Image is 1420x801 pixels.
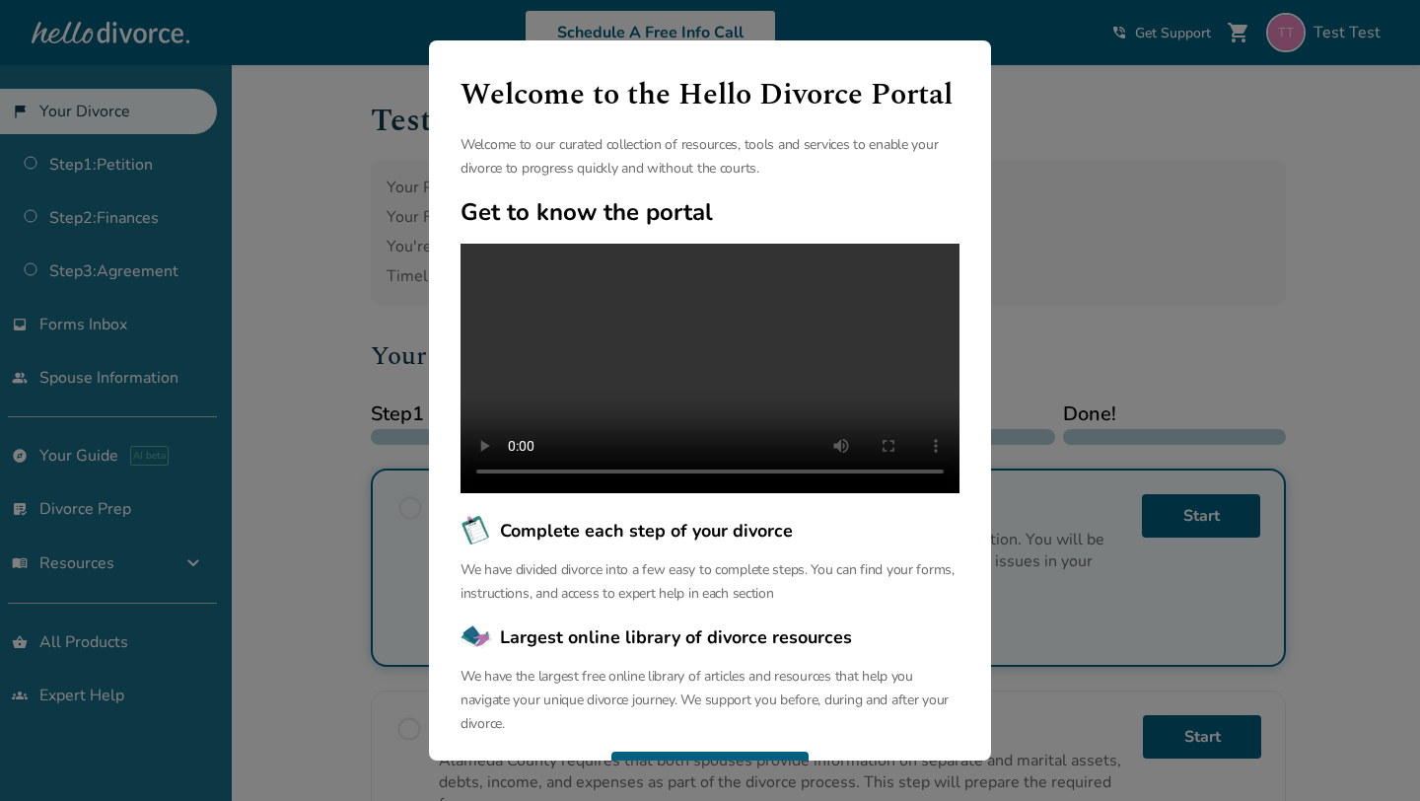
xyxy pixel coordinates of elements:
[461,665,959,736] p: We have the largest free online library of articles and resources that help you navigate your uni...
[461,133,959,181] p: Welcome to our curated collection of resources, tools and services to enable your divorce to prog...
[500,518,793,544] span: Complete each step of your divorce
[461,621,492,653] img: Largest online library of divorce resources
[611,752,809,795] button: Continue
[461,72,959,117] h1: Welcome to the Hello Divorce Portal
[461,558,959,606] p: We have divided divorce into a few easy to complete steps. You can find your forms, instructions,...
[461,515,492,546] img: Complete each step of your divorce
[461,196,959,228] h2: Get to know the portal
[500,624,852,650] span: Largest online library of divorce resources
[1321,706,1420,801] iframe: Chat Widget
